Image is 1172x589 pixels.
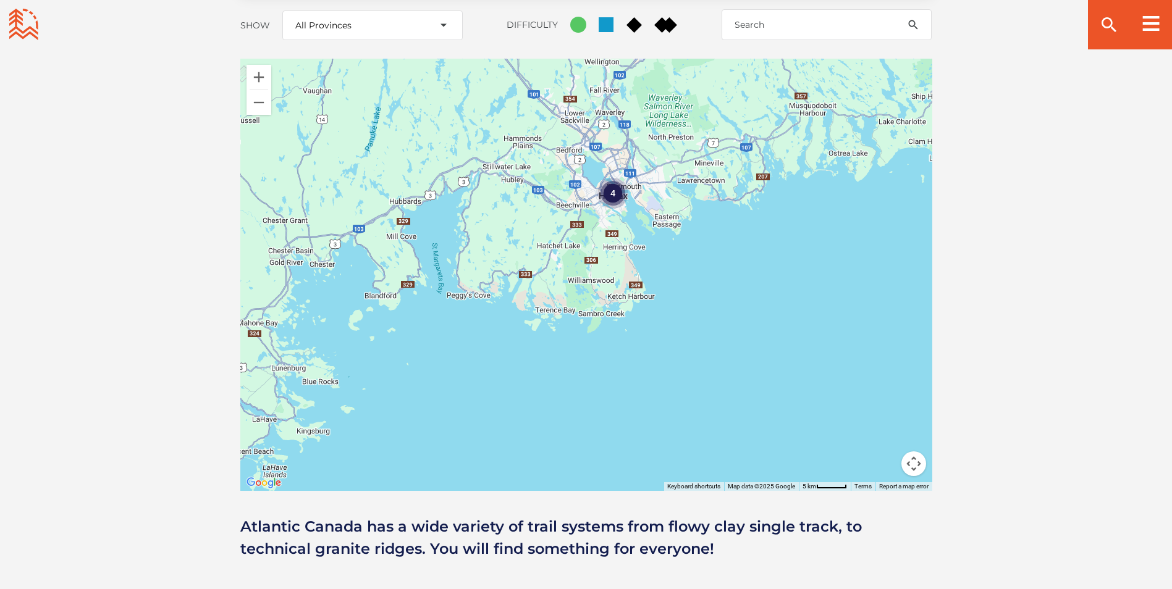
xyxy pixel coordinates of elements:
[799,482,851,491] button: Map Scale: 5 km per 46 pixels
[803,483,816,490] span: 5 km
[722,9,932,40] input: Search
[854,483,872,490] a: Terms (opens in new tab)
[247,90,271,115] button: Zoom out
[597,178,628,209] div: 4
[507,19,558,30] label: Difficulty
[247,65,271,90] button: Zoom in
[901,451,926,476] button: Map camera controls
[243,475,284,491] img: Google
[1099,15,1119,35] ion-icon: search
[879,483,929,490] a: Report a map error
[667,482,720,491] button: Keyboard shortcuts
[895,9,932,40] button: search
[907,19,919,31] ion-icon: search
[728,483,795,490] span: Map data ©2025 Google
[243,475,284,491] a: Open this area in Google Maps (opens a new window)
[240,516,932,560] p: Atlantic Canada has a wide variety of trail systems from flowy clay single track, to technical gr...
[240,20,270,31] label: Show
